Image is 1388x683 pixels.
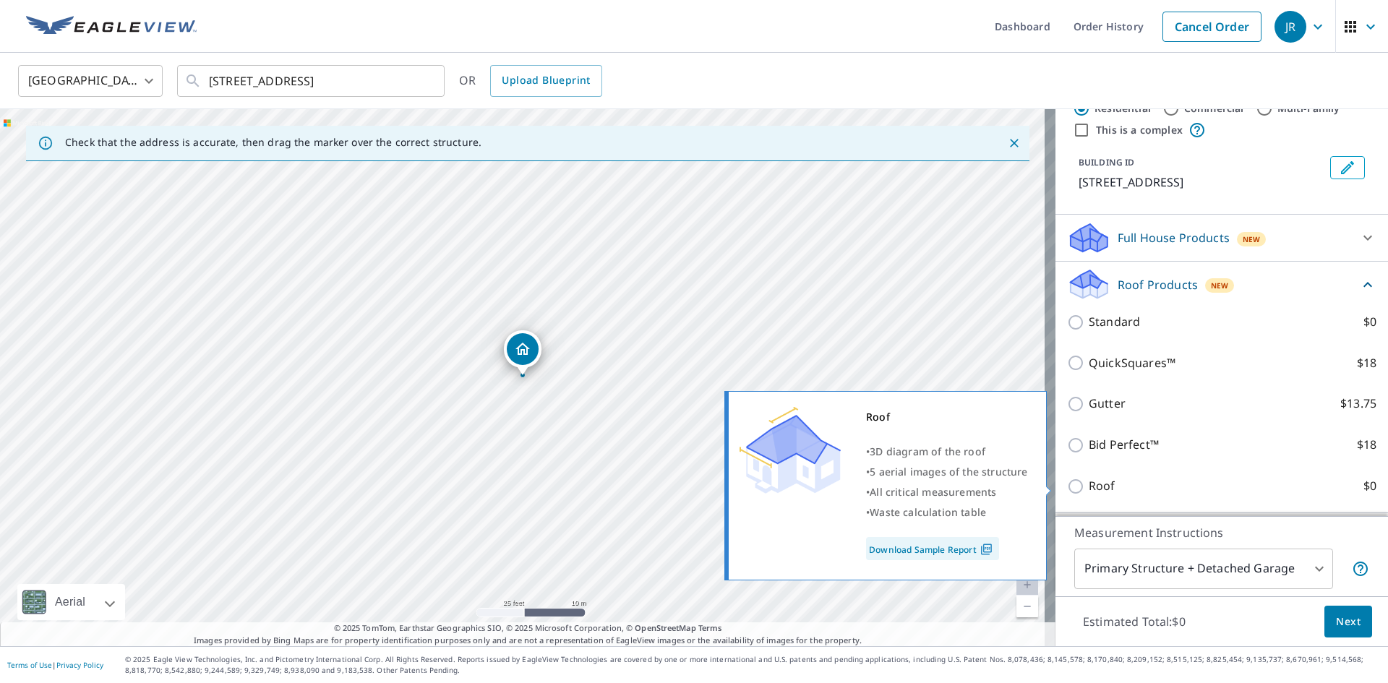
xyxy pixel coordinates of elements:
a: Download Sample Report [866,537,999,560]
button: Next [1324,606,1372,638]
a: Terms of Use [7,660,52,670]
a: OpenStreetMap [635,622,695,633]
p: Roof [1089,477,1115,495]
div: Full House ProductsNew [1067,220,1376,255]
a: Current Level 20, Zoom Out [1016,596,1038,617]
p: $18 [1357,354,1376,372]
div: OR [459,65,602,97]
span: All critical measurements [870,485,996,499]
span: 5 aerial images of the structure [870,465,1027,478]
span: Upload Blueprint [502,72,590,90]
span: Waste calculation table [870,505,986,519]
p: [STREET_ADDRESS] [1079,173,1324,191]
p: Roof Products [1118,276,1198,293]
a: Cancel Order [1162,12,1261,42]
p: $0 [1363,477,1376,495]
span: © 2025 TomTom, Earthstar Geographics SIO, © 2025 Microsoft Corporation, © [334,622,722,635]
p: Measurement Instructions [1074,524,1369,541]
p: $18 [1357,436,1376,454]
p: | [7,661,103,669]
p: BUILDING ID [1079,156,1134,168]
p: © 2025 Eagle View Technologies, Inc. and Pictometry International Corp. All Rights Reserved. Repo... [125,654,1381,676]
div: • [866,502,1028,523]
div: [GEOGRAPHIC_DATA] [18,61,163,101]
p: Estimated Total: $0 [1071,606,1197,637]
p: QuickSquares™ [1089,354,1175,372]
a: Current Level 20, Zoom In Disabled [1016,574,1038,596]
input: Search by address or latitude-longitude [209,61,415,101]
p: Check that the address is accurate, then drag the marker over the correct structure. [65,136,481,149]
span: 3D diagram of the roof [870,444,985,458]
p: Full House Products [1118,229,1230,246]
a: Upload Blueprint [490,65,601,97]
div: Roof [866,407,1028,427]
a: Privacy Policy [56,660,103,670]
div: Aerial [51,584,90,620]
span: New [1211,280,1229,291]
img: Pdf Icon [977,543,996,556]
div: JR [1275,11,1306,43]
img: EV Logo [26,16,197,38]
div: Roof ProductsNew [1067,267,1376,301]
a: Terms [698,622,722,633]
div: • [866,482,1028,502]
p: $0 [1363,313,1376,331]
button: Close [1005,134,1024,153]
p: Standard [1089,313,1140,331]
div: Dropped pin, building 1, Residential property, 149 S Dellrose Ave Wichita, KS 67218 [504,330,541,375]
div: • [866,462,1028,482]
p: $13.75 [1340,395,1376,413]
label: This is a complex [1096,123,1183,137]
button: Edit building 1 [1330,156,1365,179]
p: Bid Perfect™ [1089,436,1159,454]
span: Next [1336,613,1361,631]
img: Premium [740,407,841,494]
p: Gutter [1089,395,1126,413]
div: Aerial [17,584,125,620]
span: New [1243,233,1261,245]
div: Primary Structure + Detached Garage [1074,549,1333,589]
div: • [866,442,1028,462]
span: Your report will include the primary structure and a detached garage if one exists. [1352,560,1369,577]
